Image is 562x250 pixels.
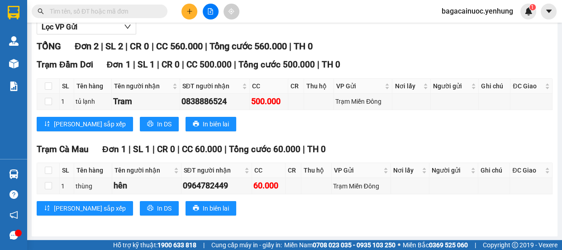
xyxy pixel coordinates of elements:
[61,96,72,106] div: 1
[203,203,229,213] span: In biên lai
[211,240,282,250] span: Cung cấp máy in - giấy in:
[293,41,312,52] span: TH 0
[181,178,252,194] td: 0964782449
[124,23,131,30] span: down
[9,169,19,179] img: warehouse-icon
[74,163,112,178] th: Tên hàng
[114,81,171,91] span: Tên người nhận
[37,20,136,34] button: Lọc VP Gửi
[479,79,510,94] th: Ghi chú
[307,144,326,154] span: TH 0
[157,241,196,249] strong: 1900 633 818
[10,190,18,199] span: question-circle
[133,144,150,154] span: SL 1
[393,165,420,175] span: Nơi lấy
[113,95,178,108] div: Tram
[8,6,19,19] img: logo-vxr
[186,201,236,216] button: printerIn biên lai
[140,117,179,131] button: printerIn DS
[125,41,128,52] span: |
[112,94,180,110] td: Tram
[529,4,536,10] sup: 1
[531,4,534,10] span: 1
[9,36,19,46] img: warehouse-icon
[429,241,468,249] strong: 0369 525 060
[433,81,470,91] span: Người gửi
[229,144,300,154] span: Tổng cước 60.000
[205,41,207,52] span: |
[186,8,193,14] span: plus
[37,41,61,52] span: TỔNG
[286,163,301,178] th: CR
[147,205,153,212] span: printer
[44,205,50,212] span: sort-ascending
[114,179,179,192] div: hên
[157,144,175,154] span: CR 0
[38,8,44,14] span: search
[60,163,74,178] th: SL
[513,81,543,91] span: ĐC Giao
[253,179,284,192] div: 60.000
[61,181,72,191] div: 1
[114,165,171,175] span: Tên người nhận
[54,119,126,129] span: [PERSON_NAME] sắp xếp
[203,4,219,19] button: file-add
[37,59,93,70] span: Trạm Đầm Dơi
[186,59,231,70] span: CC 500.000
[403,240,468,250] span: Miền Bắc
[102,144,126,154] span: Đơn 1
[37,201,133,216] button: sort-ascending[PERSON_NAME] sắp xếp
[76,96,110,106] div: tủ lạnh
[151,41,153,52] span: |
[133,59,135,70] span: |
[37,117,133,131] button: sort-ascending[PERSON_NAME] sắp xếp
[75,41,99,52] span: Đơn 2
[524,7,533,15] img: icon-new-feature
[203,240,205,250] span: |
[105,41,123,52] span: SL 2
[161,59,179,70] span: CR 0
[182,144,222,154] span: CC 60.000
[193,120,199,128] span: printer
[129,144,131,154] span: |
[334,94,392,110] td: Trạm Miền Đông
[304,79,334,94] th: Thu hộ
[181,59,184,70] span: |
[157,119,171,129] span: In DS
[336,81,383,91] span: VP Gửi
[60,79,74,94] th: SL
[395,81,421,91] span: Nơi lấy
[233,59,236,70] span: |
[317,59,319,70] span: |
[224,144,227,154] span: |
[9,59,19,68] img: warehouse-icon
[284,240,395,250] span: Miền Nam
[9,82,19,91] img: solution-icon
[37,144,89,154] span: Trạm Cà Mau
[74,79,112,94] th: Tên hàng
[193,205,199,212] span: printer
[545,7,553,15] span: caret-down
[101,41,103,52] span: |
[313,241,395,249] strong: 0708 023 035 - 0935 103 250
[207,8,214,14] span: file-add
[180,94,250,110] td: 0838886524
[541,4,557,19] button: caret-down
[181,4,197,19] button: plus
[140,201,179,216] button: printerIn DS
[303,144,305,154] span: |
[130,41,149,52] span: CR 0
[76,181,110,191] div: thùng
[177,144,180,154] span: |
[112,178,181,194] td: hên
[224,4,239,19] button: aim
[137,59,154,70] span: SL 1
[157,59,159,70] span: |
[334,165,381,175] span: VP Gửi
[203,119,229,129] span: In biên lai
[252,163,286,178] th: CC
[42,21,77,33] span: Lọc VP Gửi
[209,41,286,52] span: Tổng cước 560.000
[183,179,250,192] div: 0964782449
[152,144,155,154] span: |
